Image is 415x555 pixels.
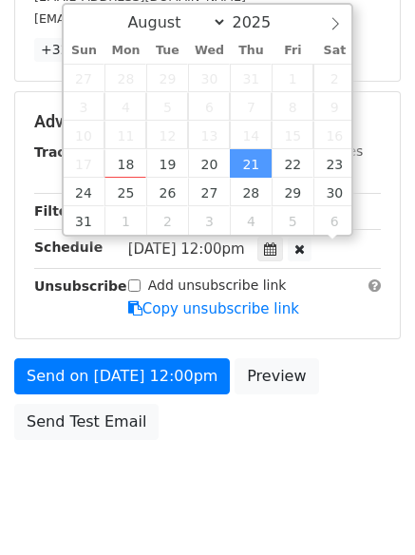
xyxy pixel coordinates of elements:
span: Wed [188,45,230,57]
span: Fri [272,45,313,57]
span: Mon [104,45,146,57]
span: August 10, 2025 [64,121,105,149]
a: Send on [DATE] 12:00pm [14,358,230,394]
span: September 3, 2025 [188,206,230,235]
span: August 28, 2025 [230,178,272,206]
span: September 2, 2025 [146,206,188,235]
span: August 1, 2025 [272,64,313,92]
span: September 1, 2025 [104,206,146,235]
span: August 15, 2025 [272,121,313,149]
span: August 3, 2025 [64,92,105,121]
strong: Schedule [34,239,103,255]
span: August 5, 2025 [146,92,188,121]
span: August 9, 2025 [313,92,355,121]
span: July 28, 2025 [104,64,146,92]
iframe: Chat Widget [320,464,415,555]
span: August 16, 2025 [313,121,355,149]
span: August 21, 2025 [230,149,272,178]
span: August 8, 2025 [272,92,313,121]
span: July 27, 2025 [64,64,105,92]
span: August 12, 2025 [146,121,188,149]
span: September 5, 2025 [272,206,313,235]
span: August 22, 2025 [272,149,313,178]
span: September 6, 2025 [313,206,355,235]
span: Tue [146,45,188,57]
span: Sat [313,45,355,57]
span: August 29, 2025 [272,178,313,206]
small: [EMAIL_ADDRESS][DOMAIN_NAME] [34,11,246,26]
span: August 4, 2025 [104,92,146,121]
span: August 26, 2025 [146,178,188,206]
span: August 30, 2025 [313,178,355,206]
span: July 30, 2025 [188,64,230,92]
span: August 11, 2025 [104,121,146,149]
span: August 20, 2025 [188,149,230,178]
span: August 13, 2025 [188,121,230,149]
span: July 31, 2025 [230,64,272,92]
a: Preview [235,358,318,394]
span: August 6, 2025 [188,92,230,121]
strong: Filters [34,203,83,219]
span: Sun [64,45,105,57]
a: Send Test Email [14,404,159,440]
span: August 19, 2025 [146,149,188,178]
span: [DATE] 12:00pm [128,240,245,258]
label: Add unsubscribe link [148,276,287,296]
a: +32 more [34,38,114,62]
span: August 23, 2025 [313,149,355,178]
span: September 4, 2025 [230,206,272,235]
span: July 29, 2025 [146,64,188,92]
span: August 24, 2025 [64,178,105,206]
input: Year [227,13,295,31]
span: August 14, 2025 [230,121,272,149]
span: August 2, 2025 [313,64,355,92]
strong: Tracking [34,144,98,160]
span: Thu [230,45,272,57]
span: August 25, 2025 [104,178,146,206]
span: August 17, 2025 [64,149,105,178]
span: August 7, 2025 [230,92,272,121]
h5: Advanced [34,111,381,132]
span: August 31, 2025 [64,206,105,235]
span: August 18, 2025 [104,149,146,178]
strong: Unsubscribe [34,278,127,294]
a: Copy unsubscribe link [128,300,299,317]
span: August 27, 2025 [188,178,230,206]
